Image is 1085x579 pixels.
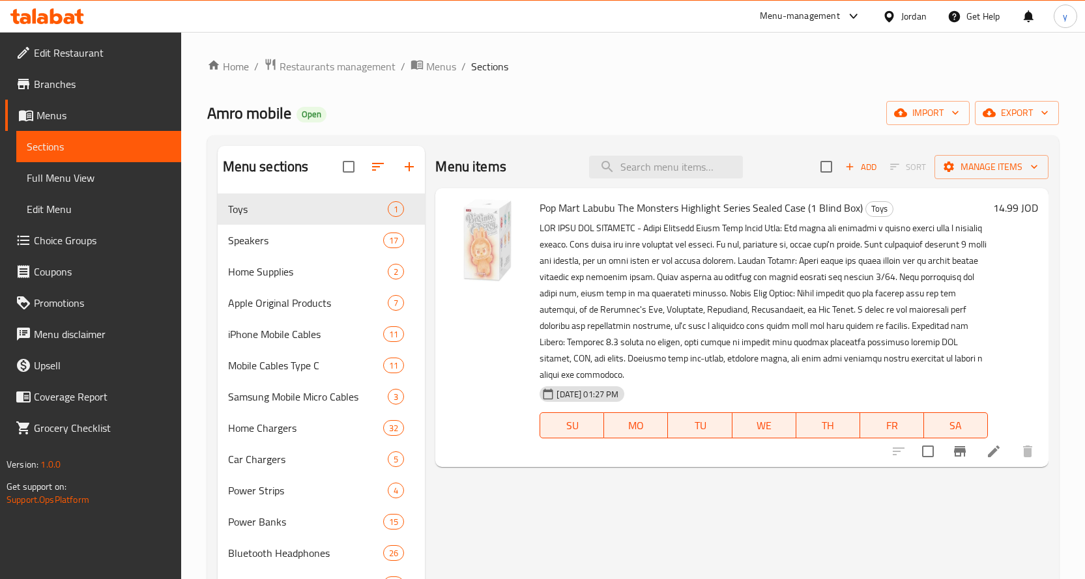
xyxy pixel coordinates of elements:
div: Samsung Mobile Micro Cables3 [218,381,426,412]
span: MO [609,416,663,435]
span: Power Banks [228,514,384,530]
span: Full Menu View [27,170,171,186]
button: export [975,101,1059,125]
span: 2 [388,266,403,278]
a: Branches [5,68,181,100]
h2: Menu sections [223,157,309,177]
span: Grocery Checklist [34,420,171,436]
span: iPhone Mobile Cables [228,326,384,342]
div: Power Banks15 [218,506,426,537]
span: TH [802,416,855,435]
span: Edit Restaurant [34,45,171,61]
span: FR [865,416,919,435]
div: Open [297,107,326,122]
img: Pop Mart Labubu The Monsters Highlight Series Sealed Case (1 Blind Box) [446,199,529,282]
span: Promotions [34,295,171,311]
button: delete [1012,436,1043,467]
div: Speakers17 [218,225,426,256]
button: Branch-specific-item [944,436,976,467]
div: items [383,233,404,248]
div: Mobile Cables Type C11 [218,350,426,381]
span: Pop Mart Labubu The Monsters Highlight Series Sealed Case (1 Blind Box) [540,198,863,218]
a: Sections [16,131,181,162]
a: Restaurants management [264,58,396,75]
li: / [254,59,259,74]
span: Mobile Cables Type C [228,358,384,373]
span: Restaurants management [280,59,396,74]
span: Edit Menu [27,201,171,217]
a: Edit Menu [16,193,181,225]
span: 26 [384,547,403,559]
a: Coverage Report [5,381,181,412]
a: Menus [411,58,456,75]
button: TH [796,412,860,438]
div: Menu-management [760,8,840,24]
span: 7 [388,297,403,309]
div: Apple Original Products7 [218,287,426,318]
span: Bluetooth Headphones [228,545,384,561]
button: SA [924,412,988,438]
span: Samsung Mobile Micro Cables [228,389,388,404]
span: Amro mobile [207,98,291,128]
button: TU [668,412,732,438]
a: Grocery Checklist [5,412,181,444]
div: items [388,201,404,217]
span: y [1063,9,1067,23]
h2: Menu items [435,157,506,177]
a: Promotions [5,287,181,318]
span: Sections [27,139,171,154]
span: Apple Original Products [228,295,388,311]
a: Menus [5,100,181,131]
span: Manage items [945,159,1038,175]
span: Home Supplies [228,264,388,279]
span: Choice Groups [34,233,171,248]
span: import [897,105,959,121]
nav: breadcrumb [207,58,1059,75]
div: Toys1 [218,193,426,225]
button: Manage items [934,155,1049,179]
span: Car Chargers [228,451,388,467]
div: items [388,295,404,311]
span: Menus [36,107,171,123]
a: Support.OpsPlatform [7,491,89,508]
div: Home Supplies2 [218,256,426,287]
span: Toys [866,201,893,216]
span: TU [673,416,727,435]
span: Open [297,109,326,120]
li: / [401,59,405,74]
div: items [383,420,404,436]
div: items [388,483,404,498]
span: 32 [384,422,403,434]
span: SA [929,416,983,435]
a: Full Menu View [16,162,181,193]
p: LOR IPSU DOL SITAMETC - Adipi Elitsedd Eiusm Temp Incid Utla: Etd magna ali enimadmi v quisno exe... [540,220,988,383]
span: Select all sections [335,153,362,180]
span: Toys [228,201,388,217]
button: FR [860,412,924,438]
span: Select to update [914,438,942,465]
span: Menu disclaimer [34,326,171,342]
span: Add item [840,157,882,177]
a: Coupons [5,256,181,287]
input: search [589,156,743,178]
span: Get support on: [7,478,66,495]
span: Select section [813,153,840,180]
span: Sections [471,59,508,74]
span: Coupons [34,264,171,279]
a: Home [207,59,249,74]
span: [DATE] 01:27 PM [551,388,624,401]
span: Home Chargers [228,420,384,436]
div: items [383,326,404,342]
span: 4 [388,485,403,497]
div: Power Strips [228,483,388,498]
button: Add section [394,151,425,182]
a: Choice Groups [5,225,181,256]
span: Add [843,160,878,175]
span: 17 [384,234,403,247]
